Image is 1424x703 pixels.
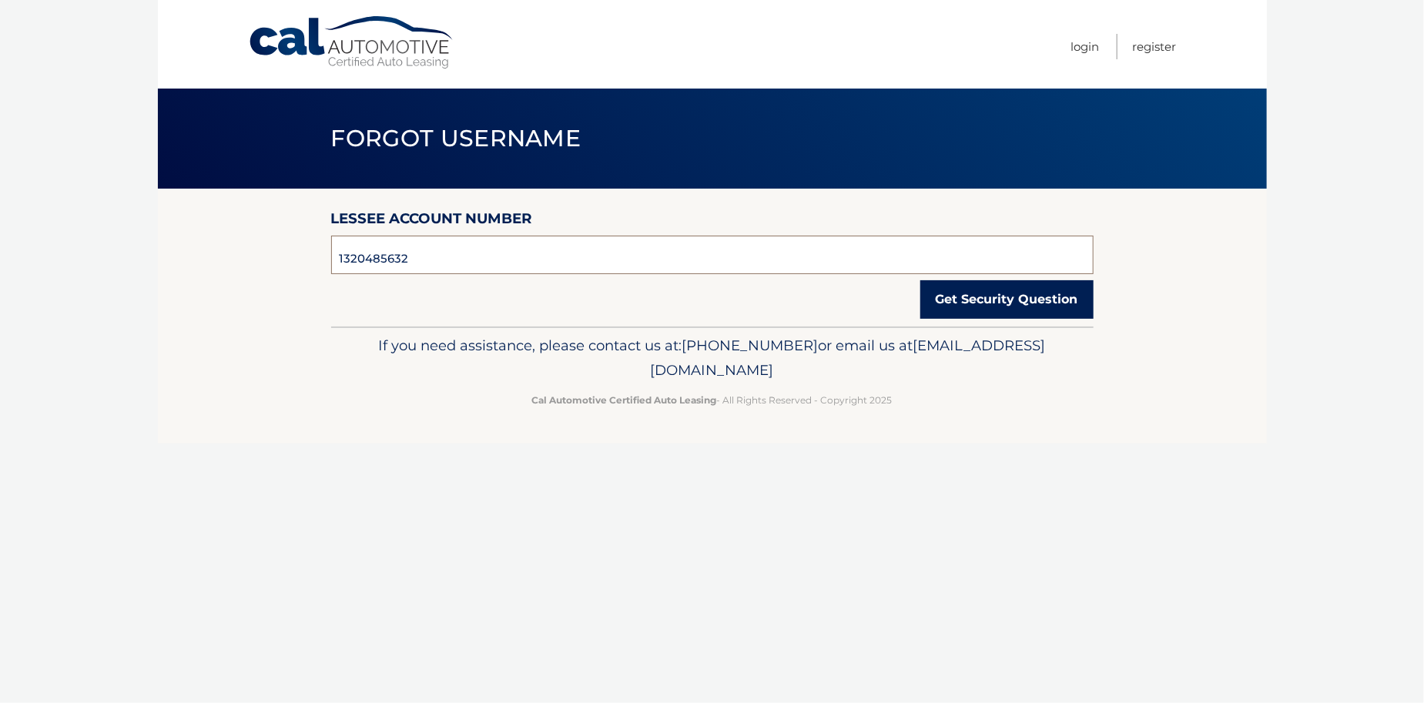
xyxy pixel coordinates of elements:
[920,280,1094,319] button: Get Security Question
[331,124,581,152] span: Forgot Username
[1071,34,1100,59] a: Login
[682,336,819,354] span: [PHONE_NUMBER]
[341,333,1084,383] p: If you need assistance, please contact us at: or email us at
[1133,34,1177,59] a: Register
[248,15,456,70] a: Cal Automotive
[331,207,533,236] label: Lessee Account Number
[532,394,717,406] strong: Cal Automotive Certified Auto Leasing
[341,392,1084,408] p: - All Rights Reserved - Copyright 2025
[651,336,1046,379] span: [EMAIL_ADDRESS][DOMAIN_NAME]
